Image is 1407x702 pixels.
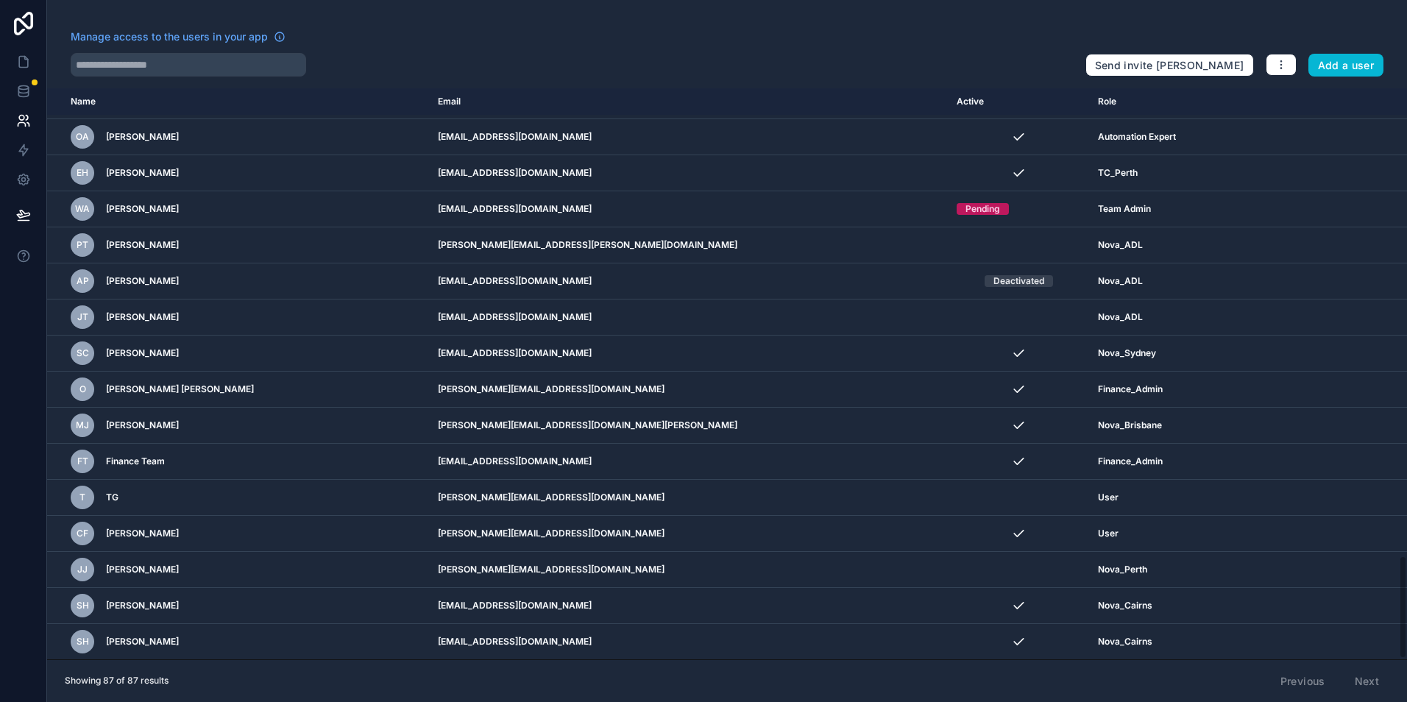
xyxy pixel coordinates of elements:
span: User [1098,492,1119,503]
td: [EMAIL_ADDRESS][DOMAIN_NAME] [429,191,948,227]
td: [PERSON_NAME][EMAIL_ADDRESS][DOMAIN_NAME] [429,480,948,516]
span: AP [77,275,89,287]
td: [EMAIL_ADDRESS][DOMAIN_NAME] [429,299,948,336]
span: [PERSON_NAME] [106,239,179,251]
span: User [1098,528,1119,539]
button: Send invite [PERSON_NAME] [1085,54,1254,77]
span: Manage access to the users in your app [71,29,268,44]
span: PT [77,239,88,251]
span: Finance Team [106,455,165,467]
span: [PERSON_NAME] [106,131,179,143]
span: Nova_Cairns [1098,636,1152,648]
span: SH [77,636,89,648]
span: Finance_Admin [1098,383,1163,395]
td: [PERSON_NAME][EMAIL_ADDRESS][DOMAIN_NAME] [429,516,948,552]
span: Nova_ADL [1098,275,1143,287]
span: Automation Expert [1098,131,1176,143]
span: TC_Perth [1098,167,1138,179]
div: scrollable content [47,88,1407,659]
span: EH [77,167,88,179]
span: [PERSON_NAME] [106,203,179,215]
span: Nova_Brisbane [1098,419,1162,431]
td: [EMAIL_ADDRESS][DOMAIN_NAME] [429,119,948,155]
span: Finance_Admin [1098,455,1163,467]
th: Name [47,88,429,116]
span: Nova_ADL [1098,239,1143,251]
span: JJ [77,564,88,575]
td: [PERSON_NAME][EMAIL_ADDRESS][DOMAIN_NAME][PERSON_NAME] [429,408,948,444]
th: Role [1089,88,1354,116]
td: [PERSON_NAME][EMAIL_ADDRESS][PERSON_NAME][DOMAIN_NAME] [429,227,948,263]
span: Nova_Sydney [1098,347,1156,359]
button: Add a user [1308,54,1384,77]
span: CF [77,528,88,539]
span: [PERSON_NAME] [PERSON_NAME] [106,383,254,395]
div: Pending [965,203,1000,215]
span: [PERSON_NAME] [106,600,179,611]
td: [EMAIL_ADDRESS][DOMAIN_NAME] [429,444,948,480]
a: Manage access to the users in your app [71,29,286,44]
span: [PERSON_NAME] [106,167,179,179]
span: SH [77,600,89,611]
span: [PERSON_NAME] [106,311,179,323]
span: T [79,492,85,503]
span: Nova_Perth [1098,564,1147,575]
td: [EMAIL_ADDRESS][DOMAIN_NAME] [429,155,948,191]
span: [PERSON_NAME] [106,419,179,431]
span: WA [75,203,90,215]
span: JT [77,311,88,323]
td: [EMAIL_ADDRESS][DOMAIN_NAME] [429,336,948,372]
span: [PERSON_NAME] [106,275,179,287]
span: Showing 87 of 87 results [65,675,169,687]
span: O [79,383,86,395]
span: [PERSON_NAME] [106,564,179,575]
th: Active [948,88,1089,116]
span: [PERSON_NAME] [106,528,179,539]
span: MJ [76,419,89,431]
span: Nova_Cairns [1098,600,1152,611]
span: Team Admin [1098,203,1151,215]
span: OA [76,131,89,143]
div: Deactivated [993,275,1044,287]
td: [EMAIL_ADDRESS][DOMAIN_NAME] [429,624,948,660]
span: FT [77,455,88,467]
th: Email [429,88,948,116]
td: [EMAIL_ADDRESS][DOMAIN_NAME] [429,588,948,624]
span: [PERSON_NAME] [106,636,179,648]
span: Nova_ADL [1098,311,1143,323]
span: [PERSON_NAME] [106,347,179,359]
td: [PERSON_NAME][EMAIL_ADDRESS][DOMAIN_NAME] [429,372,948,408]
span: TG [106,492,118,503]
span: SC [77,347,89,359]
td: [PERSON_NAME][EMAIL_ADDRESS][DOMAIN_NAME] [429,552,948,588]
td: [EMAIL_ADDRESS][DOMAIN_NAME] [429,263,948,299]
